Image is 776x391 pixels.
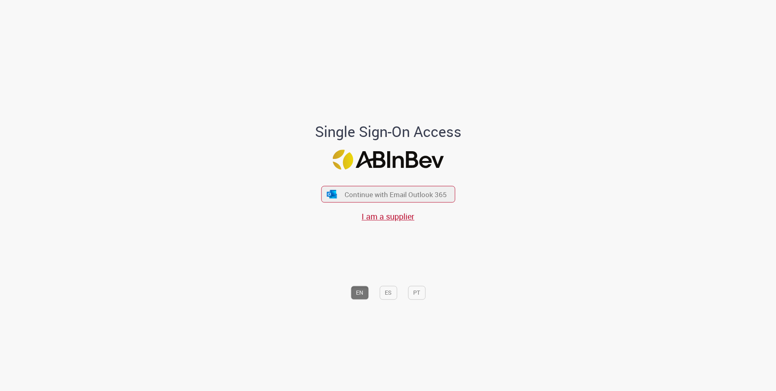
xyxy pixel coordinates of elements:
button: ES [379,286,397,300]
button: PT [408,286,425,300]
a: I am a supplier [362,211,414,222]
span: Continue with Email Outlook 365 [345,190,447,199]
img: ícone Azure/Microsoft 360 [326,190,338,198]
h1: Single Sign-On Access [276,124,501,140]
img: Logo ABInBev [332,150,444,169]
button: ícone Azure/Microsoft 360 Continue with Email Outlook 365 [321,186,455,202]
button: EN [351,286,369,300]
